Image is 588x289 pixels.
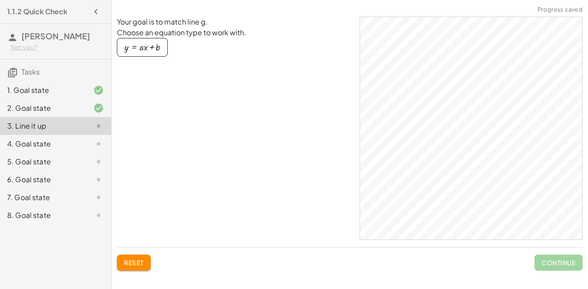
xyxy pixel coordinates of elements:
[7,103,79,113] div: 2. Goal state
[7,121,79,131] div: 3. Line it up
[360,17,583,240] div: GeoGebra Classic
[7,138,79,149] div: 4. Goal state
[93,174,104,185] i: Task not started.
[7,156,79,167] div: 5. Goal state
[117,27,352,38] p: Choose an equation type to work with.
[360,17,582,239] canvas: Graphics View 1
[21,31,90,41] span: [PERSON_NAME]
[7,6,67,17] h4: 1.1.2 Quick Check
[93,192,104,203] i: Task not started.
[11,43,104,52] div: Not you?
[93,85,104,96] i: Task finished and correct.
[117,255,151,271] button: Reset
[7,174,79,185] div: 6. Goal state
[93,156,104,167] i: Task not started.
[7,192,79,203] div: 7. Goal state
[7,85,79,96] div: 1. Goal state
[21,67,40,76] span: Tasks
[93,210,104,221] i: Task not started.
[93,138,104,149] i: Task not started.
[117,17,352,27] p: Your goal is to match line g.
[124,259,144,267] span: Reset
[7,210,79,221] div: 8. Goal state
[93,121,104,131] i: Task not started.
[538,5,583,14] span: Progress saved
[93,103,104,113] i: Task finished and correct.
